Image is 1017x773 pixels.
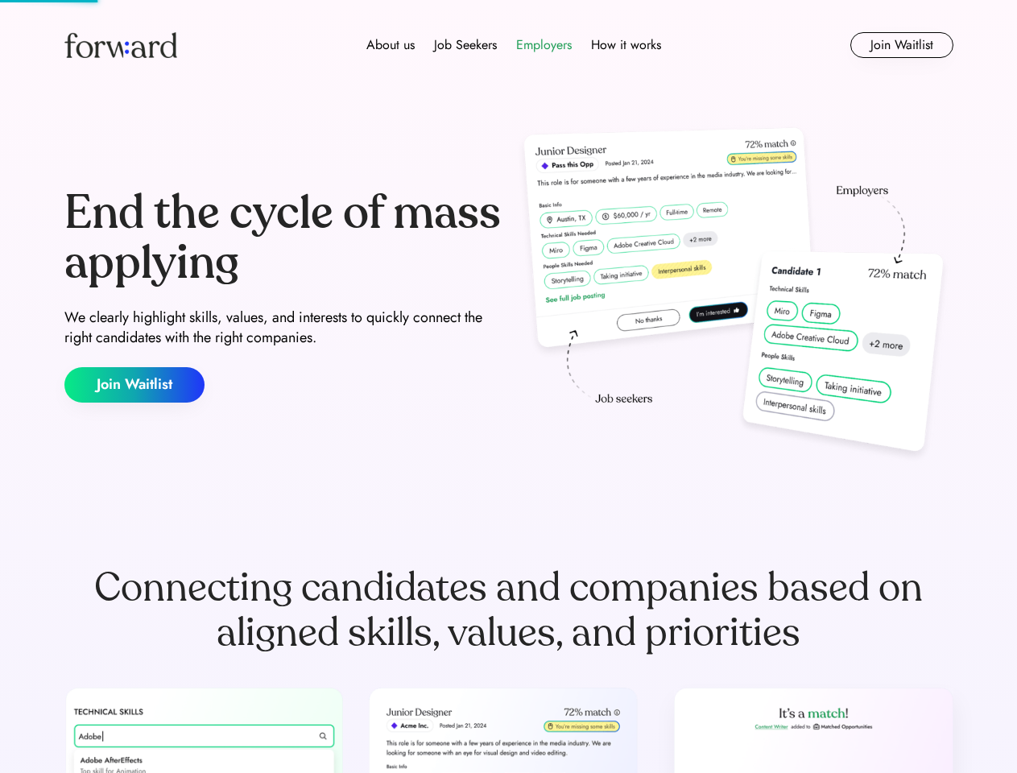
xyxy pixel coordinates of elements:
[591,35,661,55] div: How it works
[515,122,953,469] img: hero-image.png
[64,32,177,58] img: Forward logo
[64,367,205,403] button: Join Waitlist
[850,32,953,58] button: Join Waitlist
[516,35,572,55] div: Employers
[64,565,953,655] div: Connecting candidates and companies based on aligned skills, values, and priorities
[434,35,497,55] div: Job Seekers
[366,35,415,55] div: About us
[64,308,502,348] div: We clearly highlight skills, values, and interests to quickly connect the right candidates with t...
[64,188,502,287] div: End the cycle of mass applying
